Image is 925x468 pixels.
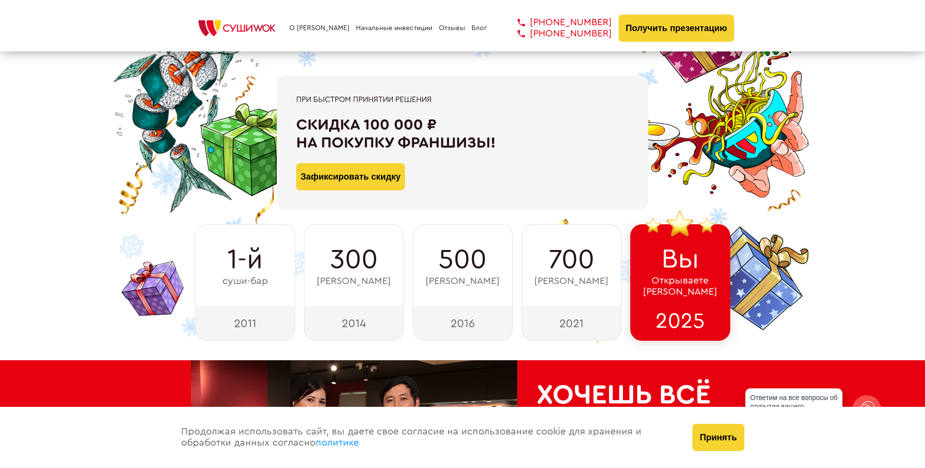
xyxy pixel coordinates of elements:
[330,244,378,275] span: 300
[537,380,715,442] h2: Хочешь всё и сразу?
[503,28,612,39] a: [PHONE_NUMBER]
[316,438,359,448] a: политике
[191,17,283,39] img: СУШИWOK
[745,388,842,424] div: Ответим на все вопросы об открытии вашего [PERSON_NAME]!
[643,275,717,298] span: Открываете [PERSON_NAME]
[439,24,465,32] a: Отзывы
[296,95,629,104] div: При быстром принятии решения
[317,276,391,287] span: [PERSON_NAME]
[471,24,487,32] a: Блог
[503,17,612,28] a: [PHONE_NUMBER]
[549,244,594,275] span: 700
[534,276,608,287] span: [PERSON_NAME]
[356,24,432,32] a: Начальные инвестиции
[289,24,350,32] a: О [PERSON_NAME]
[425,276,500,287] span: [PERSON_NAME]
[521,306,622,341] div: 2021
[296,163,405,190] button: Зафиксировать скидку
[227,244,263,275] span: 1-й
[296,116,629,152] div: Скидка 100 000 ₽ на покупку франшизы!
[619,15,735,42] button: Получить презентацию
[222,276,268,287] span: суши-бар
[661,244,699,275] span: Вы
[195,306,295,341] div: 2011
[413,306,513,341] div: 2016
[630,306,730,341] div: 2025
[304,306,404,341] div: 2014
[438,244,487,275] span: 500
[692,424,744,451] button: Принять
[171,407,683,468] div: Продолжая использовать сайт, вы даете свое согласие на использование cookie для хранения и обрабо...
